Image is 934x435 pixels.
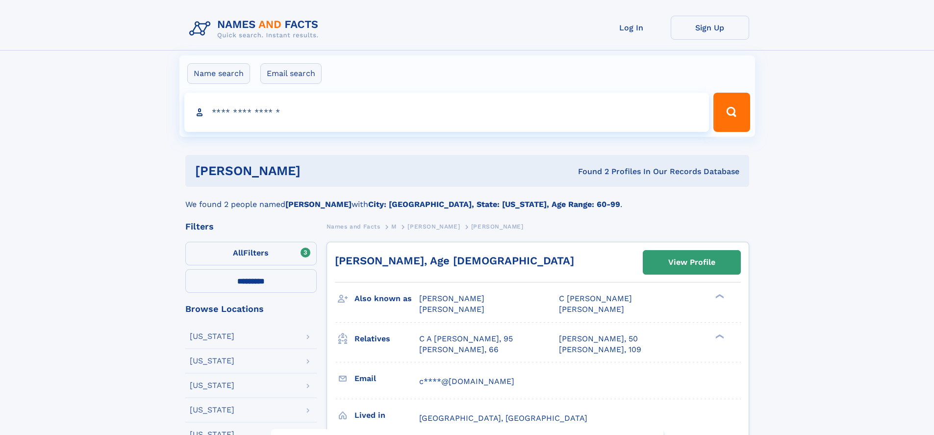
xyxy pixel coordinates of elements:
[471,223,524,230] span: [PERSON_NAME]
[354,407,419,424] h3: Lived in
[419,344,499,355] a: [PERSON_NAME], 66
[354,331,419,347] h3: Relatives
[713,293,725,300] div: ❯
[643,251,740,274] a: View Profile
[713,93,750,132] button: Search Button
[419,413,587,423] span: [GEOGRAPHIC_DATA], [GEOGRAPHIC_DATA]
[185,16,327,42] img: Logo Names and Facts
[185,222,317,231] div: Filters
[187,63,250,84] label: Name search
[368,200,620,209] b: City: [GEOGRAPHIC_DATA], State: [US_STATE], Age Range: 60-99
[407,223,460,230] span: [PERSON_NAME]
[419,305,484,314] span: [PERSON_NAME]
[407,220,460,232] a: [PERSON_NAME]
[391,223,397,230] span: M
[327,220,380,232] a: Names and Facts
[668,251,715,274] div: View Profile
[195,165,439,177] h1: [PERSON_NAME]
[190,333,234,340] div: [US_STATE]
[419,294,484,303] span: [PERSON_NAME]
[419,333,513,344] a: C A [PERSON_NAME], 95
[592,16,671,40] a: Log In
[354,290,419,307] h3: Also known as
[185,305,317,313] div: Browse Locations
[285,200,352,209] b: [PERSON_NAME]
[190,357,234,365] div: [US_STATE]
[559,305,624,314] span: [PERSON_NAME]
[233,248,243,257] span: All
[190,382,234,389] div: [US_STATE]
[559,333,638,344] a: [PERSON_NAME], 50
[559,344,641,355] a: [PERSON_NAME], 109
[190,406,234,414] div: [US_STATE]
[713,333,725,339] div: ❯
[184,93,709,132] input: search input
[559,294,632,303] span: C [PERSON_NAME]
[185,242,317,265] label: Filters
[439,166,739,177] div: Found 2 Profiles In Our Records Database
[354,370,419,387] h3: Email
[391,220,397,232] a: M
[185,187,749,210] div: We found 2 people named with .
[335,255,574,267] a: [PERSON_NAME], Age [DEMOGRAPHIC_DATA]
[260,63,322,84] label: Email search
[671,16,749,40] a: Sign Up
